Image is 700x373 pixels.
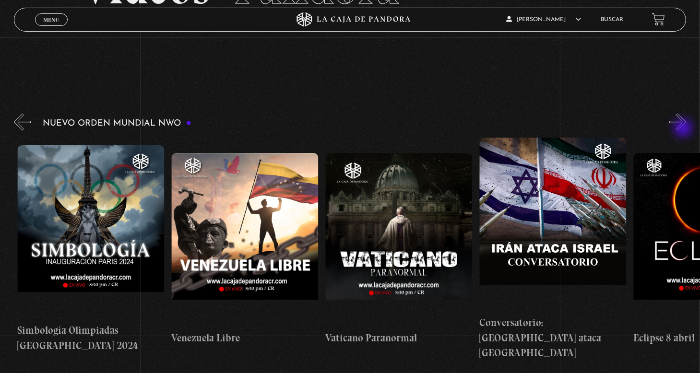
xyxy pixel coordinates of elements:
[171,330,318,346] h4: Venezuela Libre
[17,138,164,361] a: Simbología Olimpiadas [GEOGRAPHIC_DATA] 2024
[325,330,472,346] h4: Vaticano Paranormal
[652,13,665,26] a: View your shopping cart
[43,17,59,23] span: Menu
[43,119,191,128] h3: Nuevo Orden Mundial NWO
[669,114,686,130] button: Next
[325,138,472,361] a: Vaticano Paranormal
[14,114,31,130] button: Previous
[479,138,626,361] a: Conversatorio: [GEOGRAPHIC_DATA] ataca [GEOGRAPHIC_DATA]
[40,24,63,31] span: Cerrar
[601,17,623,23] a: Buscar
[479,315,626,361] h4: Conversatorio: [GEOGRAPHIC_DATA] ataca [GEOGRAPHIC_DATA]
[506,17,581,23] span: [PERSON_NAME]
[171,138,318,361] a: Venezuela Libre
[17,323,164,353] h4: Simbología Olimpiadas [GEOGRAPHIC_DATA] 2024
